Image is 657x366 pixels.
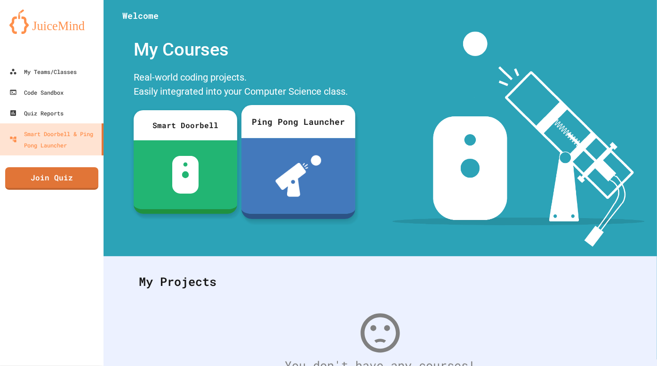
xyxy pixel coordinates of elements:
[5,167,98,190] a: Join Quiz
[9,128,98,151] div: Smart Doorbell & Ping Pong Launcher
[172,156,199,194] img: sdb-white.svg
[134,110,237,140] div: Smart Doorbell
[9,87,64,98] div: Code Sandbox
[129,68,355,103] div: Real-world coding projects. Easily integrated into your Computer Science class.
[393,32,645,247] img: banner-image-my-projects.png
[9,107,64,119] div: Quiz Reports
[9,66,77,77] div: My Teams/Classes
[129,263,631,300] div: My Projects
[241,105,355,138] div: Ping Pong Launcher
[275,155,321,197] img: ppl-with-ball.png
[129,32,355,68] div: My Courses
[9,9,94,34] img: logo-orange.svg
